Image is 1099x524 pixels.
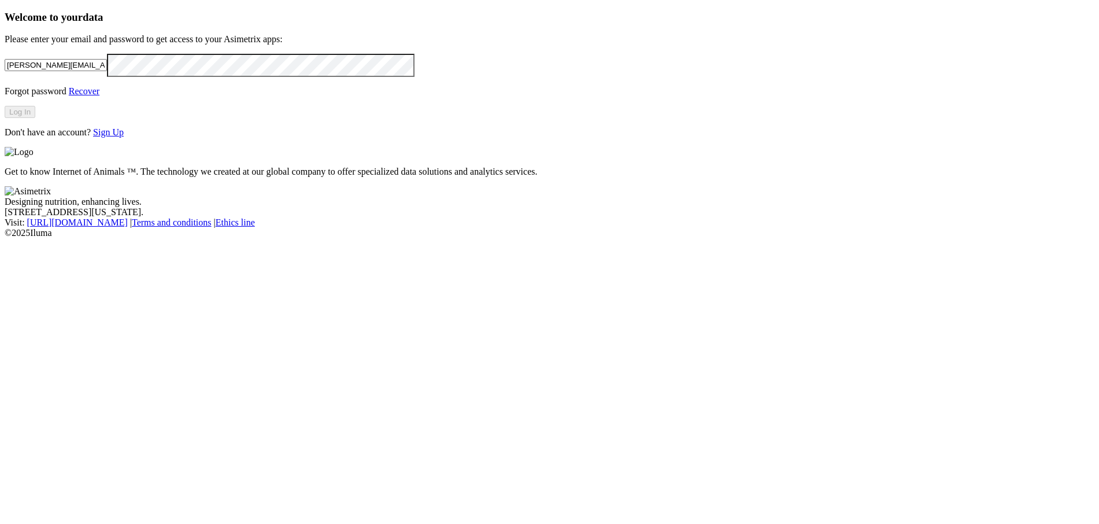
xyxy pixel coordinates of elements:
[5,34,1094,45] p: Please enter your email and password to get access to your Asimetrix apps:
[5,11,1094,24] h3: Welcome to your
[27,217,128,227] a: [URL][DOMAIN_NAME]
[69,86,99,96] a: Recover
[5,86,1094,97] p: Forgot password
[5,217,1094,228] div: Visit : | |
[5,167,1094,177] p: Get to know Internet of Animals ™. The technology we created at our global company to offer speci...
[5,106,35,118] button: Log In
[83,11,103,23] span: data
[132,217,212,227] a: Terms and conditions
[5,147,34,157] img: Logo
[216,217,255,227] a: Ethics line
[5,59,107,71] input: Your email
[5,207,1094,217] div: [STREET_ADDRESS][US_STATE].
[93,127,124,137] a: Sign Up
[5,127,1094,138] p: Don't have an account?
[5,228,1094,238] div: © 2025 Iluma
[5,186,51,197] img: Asimetrix
[5,197,1094,207] div: Designing nutrition, enhancing lives.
